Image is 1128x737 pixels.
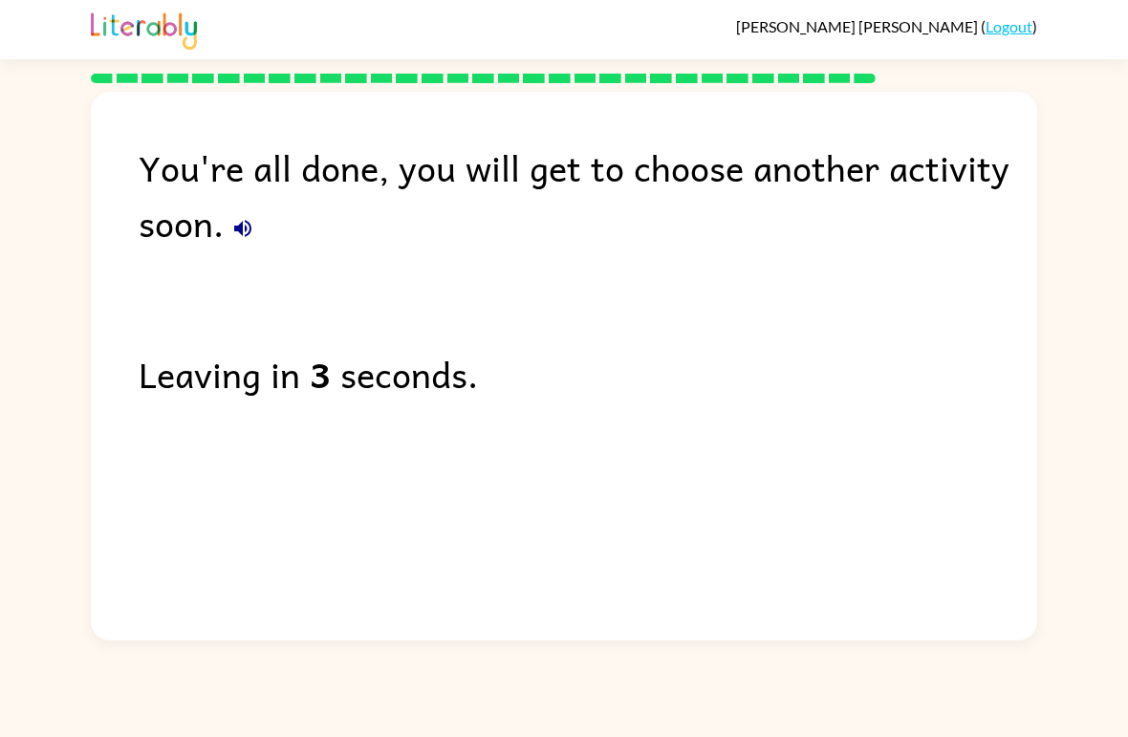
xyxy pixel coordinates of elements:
span: [PERSON_NAME] [PERSON_NAME] [736,17,981,35]
div: Leaving in seconds. [139,346,1037,401]
div: You're all done, you will get to choose another activity soon. [139,140,1037,250]
a: Logout [986,17,1032,35]
b: 3 [310,346,331,401]
div: ( ) [736,17,1037,35]
img: Literably [91,8,197,50]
